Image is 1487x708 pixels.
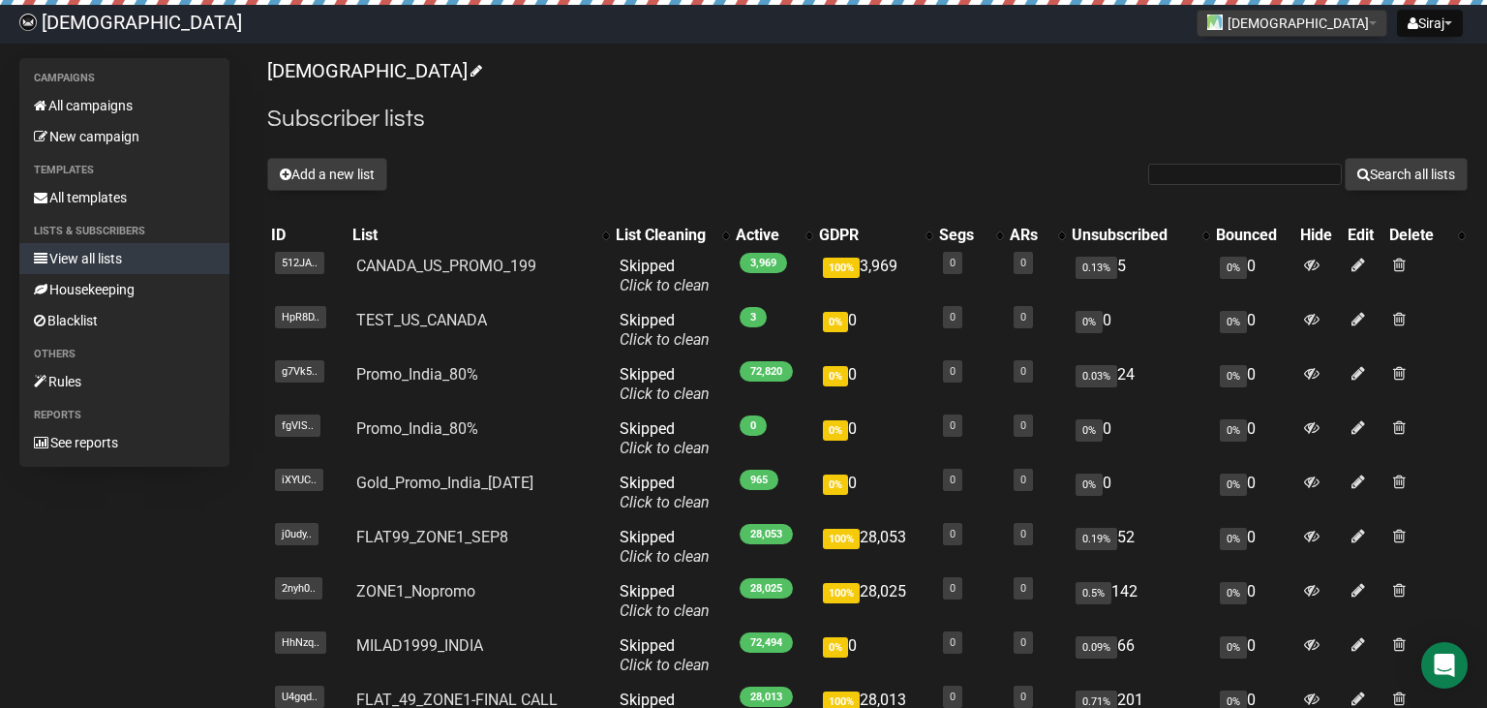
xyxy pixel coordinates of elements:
span: 0% [1220,636,1247,659]
td: 0 [815,629,935,683]
span: 0% [823,312,848,332]
th: ID: No sort applied, sorting is disabled [267,222,349,249]
a: Promo_India_80% [356,365,478,384]
th: ARs: No sort applied, activate to apply an ascending sort [1006,222,1068,249]
div: GDPR [819,226,916,245]
a: Housekeeping [19,274,229,305]
div: Bounced [1216,226,1291,245]
td: 52 [1068,520,1212,574]
a: 0 [1020,582,1026,595]
span: 965 [740,470,778,490]
span: Skipped [620,311,710,349]
span: j0udy.. [275,523,319,545]
span: HpR8D.. [275,306,326,328]
th: List: No sort applied, activate to apply an ascending sort [349,222,612,249]
span: U4gqd.. [275,686,324,708]
a: [DEMOGRAPHIC_DATA] [267,59,479,82]
td: 28,025 [815,574,935,629]
td: 0 [1212,303,1295,357]
span: 0% [1076,311,1103,333]
a: 0 [950,474,956,486]
a: See reports [19,427,229,458]
td: 0 [1212,574,1295,629]
span: 0% [1220,365,1247,387]
a: 0 [950,365,956,378]
button: Siraj [1397,10,1463,37]
span: 0% [1220,474,1247,496]
span: 2nyh0.. [275,577,322,600]
td: 0 [1212,466,1295,520]
a: Click to clean [620,439,710,457]
a: Blacklist [19,305,229,336]
a: 0 [1020,311,1026,323]
a: Click to clean [620,656,710,674]
li: Others [19,343,229,366]
td: 24 [1068,357,1212,412]
span: 72,494 [740,632,793,653]
a: 0 [950,691,956,703]
th: GDPR: No sort applied, activate to apply an ascending sort [815,222,935,249]
a: 0 [1020,636,1026,649]
a: Click to clean [620,385,710,403]
h2: Subscriber lists [267,102,1468,137]
th: Segs: No sort applied, activate to apply an ascending sort [935,222,1006,249]
td: 3,969 [815,249,935,303]
li: Campaigns [19,67,229,90]
span: 0% [1220,582,1247,604]
span: 0% [1220,257,1247,279]
a: Click to clean [620,601,710,620]
a: All campaigns [19,90,229,121]
td: 0 [815,466,935,520]
a: All templates [19,182,229,213]
th: Edit: No sort applied, sorting is disabled [1344,222,1385,249]
a: 0 [1020,691,1026,703]
a: 0 [1020,257,1026,269]
td: 0 [1212,249,1295,303]
a: Click to clean [620,493,710,511]
div: ID [271,226,345,245]
td: 0 [1212,520,1295,574]
td: 0 [1212,412,1295,466]
th: Bounced: No sort applied, sorting is disabled [1212,222,1295,249]
a: 0 [1020,365,1026,378]
div: Delete [1389,226,1448,245]
span: Skipped [620,419,710,457]
a: Rules [19,366,229,397]
span: Skipped [620,365,710,403]
th: Unsubscribed: No sort applied, activate to apply an ascending sort [1068,222,1212,249]
div: Segs [939,226,986,245]
a: View all lists [19,243,229,274]
a: Click to clean [620,276,710,294]
a: 0 [1020,528,1026,540]
img: 1.jpg [1207,15,1223,30]
li: Reports [19,404,229,427]
div: Hide [1300,226,1341,245]
a: 0 [1020,474,1026,486]
span: HhNzq.. [275,631,326,654]
a: Click to clean [620,547,710,566]
a: 0 [950,636,956,649]
div: Active [736,226,796,245]
span: 0% [823,420,848,441]
a: New campaign [19,121,229,152]
a: Promo_India_80% [356,419,478,438]
span: 3,969 [740,253,787,273]
td: 28,053 [815,520,935,574]
span: 0.19% [1076,528,1117,550]
td: 142 [1068,574,1212,629]
td: 0 [1068,412,1212,466]
a: 0 [1020,419,1026,432]
span: 0% [1220,311,1247,333]
a: Gold_Promo_India_[DATE] [356,474,533,492]
button: [DEMOGRAPHIC_DATA] [1197,10,1387,37]
span: 28,013 [740,687,793,707]
span: 0% [1220,528,1247,550]
div: List [352,226,592,245]
span: 0% [823,475,848,495]
th: List Cleaning: No sort applied, activate to apply an ascending sort [612,222,732,249]
img: 61ace9317f7fa0068652623cbdd82cc4 [19,14,37,31]
span: Skipped [620,582,710,620]
span: Skipped [620,474,710,511]
a: Click to clean [620,330,710,349]
span: 3 [740,307,767,327]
